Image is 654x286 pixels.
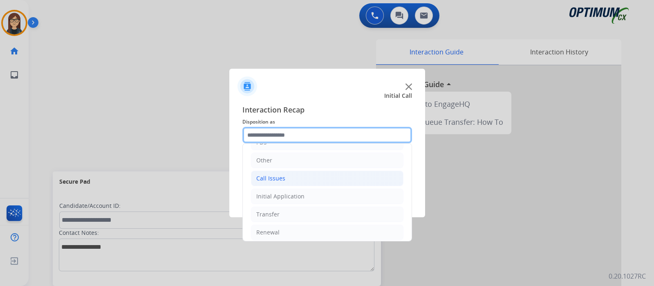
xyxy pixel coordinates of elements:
[237,77,257,96] img: contactIcon
[384,92,412,100] span: Initial Call
[256,156,272,164] div: Other
[242,104,412,117] span: Interaction Recap
[256,192,305,200] div: Initial Application
[242,117,412,127] span: Disposition as
[256,174,285,182] div: Call Issues
[256,210,280,218] div: Transfer
[609,271,646,281] p: 0.20.1027RC
[256,228,280,236] div: Renewal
